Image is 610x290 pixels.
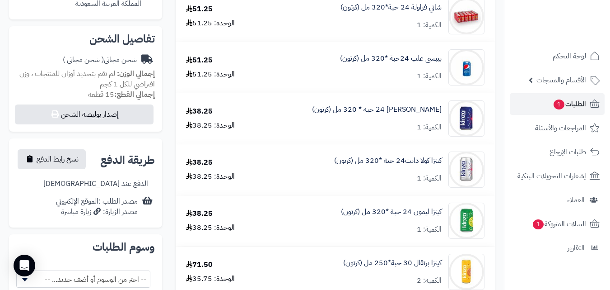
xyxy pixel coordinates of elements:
div: الوحدة: 38.25 [186,223,235,233]
img: logo-2.png [549,24,601,43]
span: المراجعات والأسئلة [535,122,586,134]
a: المراجعات والأسئلة [510,117,605,139]
div: الكمية: 1 [417,122,442,133]
div: الكمية: 1 [417,224,442,235]
div: الوحدة: 38.25 [186,120,235,131]
a: التقارير [510,237,605,259]
span: الأقسام والمنتجات [536,74,586,86]
a: الطلبات1 [510,93,605,115]
span: لوحة التحكم [553,50,586,62]
span: نسخ رابط الدفع [37,154,79,165]
img: 1747641507-tprFMFxhEGPCQeI9DLBY5kCSl20u5anJ-90x90.jpg [449,203,484,239]
span: إشعارات التحويلات البنكية [517,170,586,182]
span: -- اختر من الوسوم أو أضف جديد... -- [16,271,150,288]
strong: إجمالي القطع: [114,89,155,100]
span: -- اختر من الوسوم أو أضف جديد... -- [17,271,150,288]
span: الطلبات [553,98,586,110]
span: العملاء [567,194,585,206]
span: 1 [554,100,564,109]
button: إصدار بوليصة الشحن [15,105,154,124]
div: الوحدة: 51.25 [186,18,235,29]
span: لم تقم بتحديد أوزان للمنتجات ، وزن افتراضي للكل 1 كجم [19,68,155,90]
div: الكمية: 2 [417,276,442,286]
div: مصدر الزيارة: زيارة مباشرة [56,207,138,217]
div: 38.25 [186,106,213,117]
img: 1747594214-F4N7I6ut4KxqCwKXuHIyEbecxLiH4Cwr-90x90.jpg [449,49,484,86]
span: 1 [533,219,544,229]
a: لوحة التحكم [510,45,605,67]
div: 51.25 [186,4,213,14]
div: 38.25 [186,157,213,168]
a: كينزا كولا دايت24 حبة *320 مل (كرتون) [334,156,442,166]
div: الكمية: 1 [417,71,442,81]
img: 1747641381-829668ee-94ef-494d-808b-7662812c-90x90.jpg [449,152,484,188]
div: الوحدة: 38.25 [186,171,235,182]
button: نسخ رابط الدفع [18,149,86,169]
a: كينزا برتقال 30 حبة*250 مل (كرتون) [343,258,442,268]
div: شحن مجاني [63,55,137,65]
a: العملاء [510,189,605,211]
a: طلبات الإرجاع [510,141,605,163]
div: الوحدة: 35.75 [186,274,235,284]
img: 1747641255-37MuAnv2Ak8iDtNswclxY6RhRXkc7hb0-90x90.jpg [449,100,484,137]
strong: إجمالي الوزن: [117,68,155,79]
h2: طريقة الدفع [100,155,155,166]
div: مصدر الطلب :الموقع الإلكتروني [56,196,138,217]
h2: وسوم الطلبات [16,242,155,252]
span: طلبات الإرجاع [549,146,586,158]
div: 71.50 [186,260,213,270]
small: 15 قطعة [88,89,155,100]
div: الكمية: 1 [417,20,442,30]
span: ( شحن مجاني ) [63,54,104,65]
div: الوحدة: 51.25 [186,69,235,80]
a: السلات المتروكة1 [510,213,605,235]
a: بيبسي علب 24حبة *320 مل (كرتون) [340,53,442,64]
div: Open Intercom Messenger [14,255,35,276]
a: إشعارات التحويلات البنكية [510,165,605,187]
div: الكمية: 1 [417,173,442,184]
span: السلات المتروكة [532,218,586,230]
a: شاني فراولة 24 حبة*320 مل (كرتون) [340,2,442,13]
div: 38.25 [186,209,213,219]
div: الدفع عند [DEMOGRAPHIC_DATA] [43,179,148,189]
span: التقارير [568,242,585,254]
a: [PERSON_NAME] 24 حبة * 320 مل (كرتون) [312,105,442,115]
div: 51.25 [186,55,213,66]
a: كينزا ليمون 24 حبة *320 مل (كرتون) [341,207,442,217]
h2: تفاصيل الشحن [16,33,155,44]
img: 1747641887-LB646pMor0d5qyYRTx9yFAl38LfLMu3U-90x90.jpg [449,254,484,290]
